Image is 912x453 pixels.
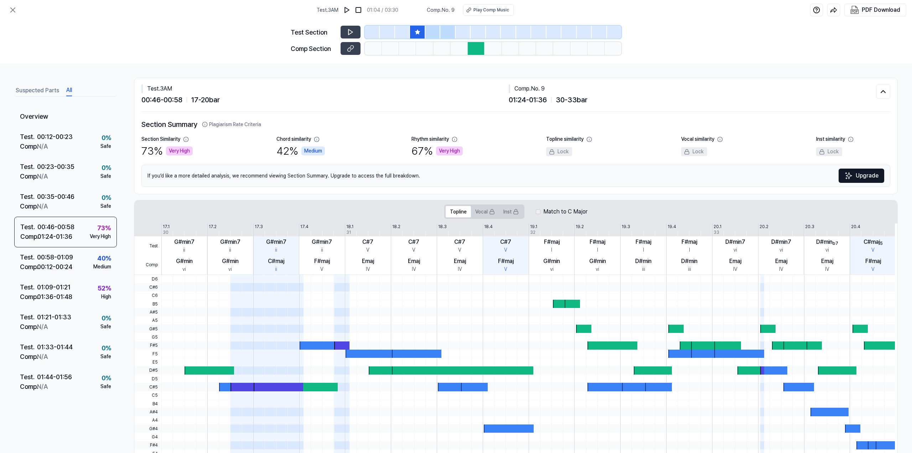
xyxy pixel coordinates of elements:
div: 18.1 [346,223,353,230]
div: Section Similarity [141,135,180,143]
div: Lock [681,147,707,156]
div: Comp . [20,292,37,302]
div: N/A [37,201,48,211]
div: F#maj [636,238,651,246]
div: D#min [816,238,838,246]
button: Upgrade [839,169,884,183]
span: 30 - 33 bar [556,94,587,105]
div: Comp . [20,232,37,241]
div: 20.3 [805,223,814,230]
span: D6 [134,275,161,283]
div: C#maj [864,238,883,246]
div: I [643,246,644,254]
div: 19.3 [622,223,630,230]
div: 32 [530,229,535,236]
div: 19.4 [668,223,676,230]
div: 0 % [102,193,111,202]
img: Sparkles [844,171,853,180]
img: share [830,6,837,14]
div: F#maj [498,257,514,266]
div: Emaj [454,257,466,266]
div: Test . [20,282,37,292]
div: 00:46 - 00:58 [37,222,74,232]
div: N/A [37,141,48,151]
div: IV [412,266,416,273]
button: All [66,85,72,96]
span: C#5 [134,383,161,391]
div: Comp . [20,262,37,272]
a: SparklesUpgrade [839,169,884,183]
div: If you’d like a more detailed analysis, we recommend viewing Section Summary. Upgrade to access t... [141,165,890,187]
div: 01:24 - 01:36 [37,232,72,241]
div: IV [733,266,737,273]
div: 20.2 [760,223,768,230]
div: 52 % [98,283,111,293]
div: C#7 [408,238,419,246]
div: G#min [222,257,239,266]
div: 73 % [141,143,193,159]
div: IV [825,266,829,273]
div: Test . [20,162,37,171]
button: Play Comp Music [463,4,514,16]
div: I [551,246,552,254]
div: Comp . [20,322,37,331]
span: A4 [134,416,161,424]
div: 73 % [97,223,111,233]
div: Topline similarity [546,135,584,143]
div: vi [825,246,829,254]
div: Safe [100,143,111,150]
div: Test . [20,372,37,382]
div: Safe [100,202,111,210]
div: Lock [816,147,842,156]
div: Very High [90,233,111,240]
div: ii [321,246,323,254]
div: Safe [100,323,111,330]
div: Test Section [291,27,336,37]
div: Comp . [20,352,37,361]
div: High [101,293,111,300]
div: vi [550,266,554,273]
div: Emaj [729,257,741,266]
div: Chord similarity [276,135,311,143]
div: 0 % [102,133,111,143]
div: G#min7 [266,238,286,246]
span: D#5 [134,366,161,375]
div: V [871,246,875,254]
span: F#4 [134,441,161,449]
div: Comp . [20,141,37,151]
div: Inst similarity [816,135,845,143]
div: 40 % [97,253,111,263]
span: Test [134,236,161,256]
div: Comp . No. 9 [509,84,876,93]
div: V [458,246,461,254]
div: IV [779,266,783,273]
div: C#7 [362,238,373,246]
div: V [871,266,875,273]
div: 18.3 [438,223,447,230]
button: PDF Download [849,4,902,16]
div: 67 % [411,143,463,159]
div: 19.2 [576,223,584,230]
div: 01:56 - 02:07 [37,402,73,412]
div: 33 [714,229,719,236]
div: V [412,246,415,254]
div: 01:04 / 03:30 [367,6,398,14]
div: 20.1 [714,223,721,230]
div: 17.3 [255,223,263,230]
div: Safe [100,383,111,390]
div: C#7 [500,238,511,246]
div: iii [642,266,645,273]
div: Safe [100,353,111,360]
button: Plagiarism Rate Criteria [202,121,261,128]
span: Comp [134,256,161,275]
div: Comp . [20,171,37,181]
div: Safe [100,173,111,180]
div: V [504,266,507,273]
div: V [504,246,507,254]
div: 01:21 - 01:33 [37,312,71,322]
div: ii [275,266,277,273]
div: Vocal similarity [681,135,714,143]
button: Topline [446,206,471,217]
span: 01:24 - 01:36 [509,94,547,105]
div: 01:33 - 01:44 [37,342,73,352]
